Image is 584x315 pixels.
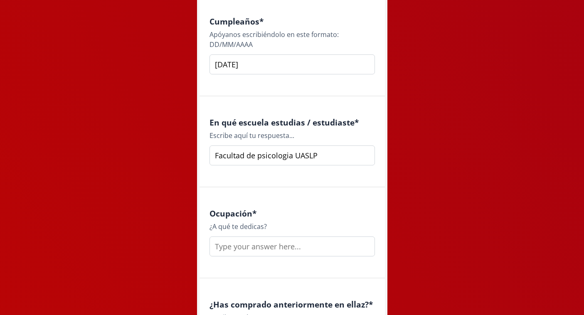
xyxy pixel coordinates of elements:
[209,30,375,49] div: Apóyanos escribiéndolo en este formato: DD/MM/AAAA
[209,54,375,74] input: Type your answer here...
[209,236,375,256] input: Type your answer here...
[209,209,375,218] h4: Ocupación *
[209,130,375,140] div: Escribe aquí tu respuesta...
[209,118,375,127] h4: En qué escuela estudias / estudiaste *
[209,17,375,26] h4: Cumpleaños *
[209,300,375,309] h4: ¿Has comprado anteriormente en ellaz? *
[209,221,375,231] div: ¿A qué te dedicas?
[209,145,375,165] input: Type your answer here...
